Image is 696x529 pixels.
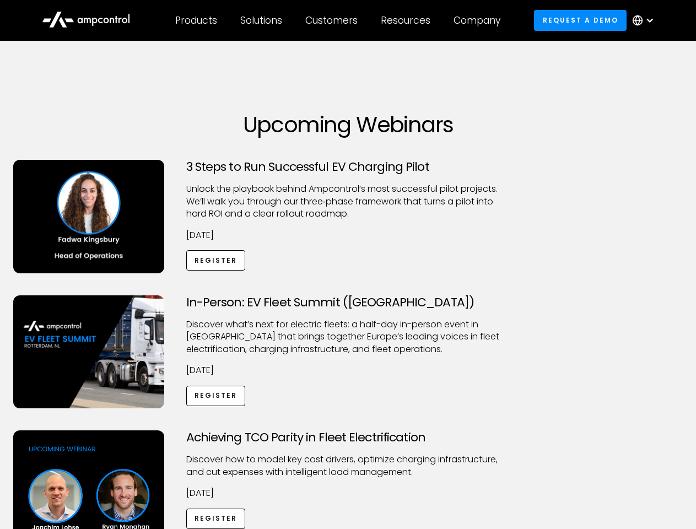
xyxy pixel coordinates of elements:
h3: 3 Steps to Run Successful EV Charging Pilot [186,160,510,174]
a: Register [186,509,246,529]
div: Company [454,14,500,26]
div: Customers [305,14,358,26]
p: [DATE] [186,487,510,499]
p: [DATE] [186,364,510,376]
div: Resources [381,14,430,26]
a: Request a demo [534,10,627,30]
a: Register [186,386,246,406]
h3: In-Person: EV Fleet Summit ([GEOGRAPHIC_DATA]) [186,295,510,310]
p: Discover how to model key cost drivers, optimize charging infrastructure, and cut expenses with i... [186,454,510,478]
a: Register [186,250,246,271]
div: Solutions [240,14,282,26]
div: Products [175,14,217,26]
h3: Achieving TCO Parity in Fleet Electrification [186,430,510,445]
p: Unlock the playbook behind Ampcontrol’s most successful pilot projects. We’ll walk you through ou... [186,183,510,220]
h1: Upcoming Webinars [13,111,683,138]
p: [DATE] [186,229,510,241]
p: ​Discover what’s next for electric fleets: a half-day in-person event in [GEOGRAPHIC_DATA] that b... [186,319,510,355]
